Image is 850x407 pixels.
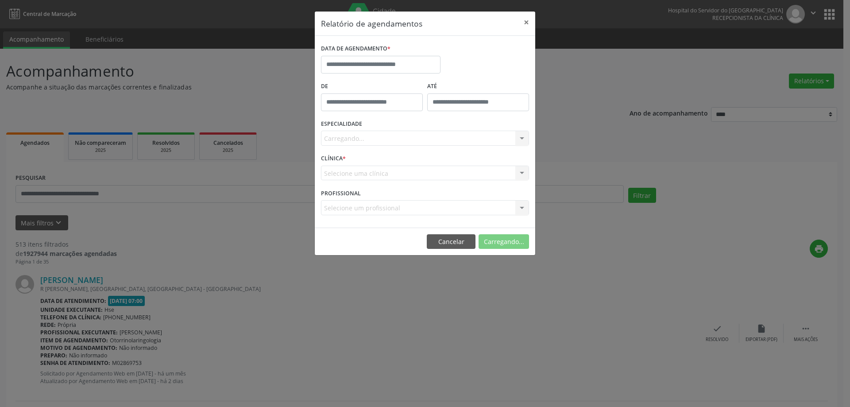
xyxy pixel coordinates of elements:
[321,80,423,93] label: De
[518,12,535,33] button: Close
[321,186,361,200] label: PROFISSIONAL
[321,18,422,29] h5: Relatório de agendamentos
[479,234,529,249] button: Carregando...
[427,80,529,93] label: ATÉ
[321,42,390,56] label: DATA DE AGENDAMENTO
[427,234,475,249] button: Cancelar
[321,117,362,131] label: ESPECIALIDADE
[321,152,346,166] label: CLÍNICA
